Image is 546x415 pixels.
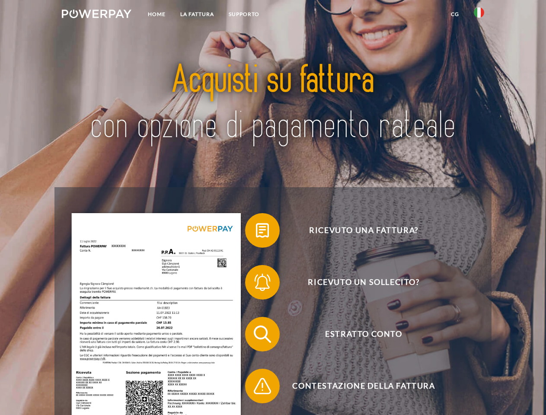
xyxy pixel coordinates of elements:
[258,317,469,351] span: Estratto conto
[245,265,470,300] button: Ricevuto un sollecito?
[245,213,470,248] button: Ricevuto una fattura?
[474,7,484,18] img: it
[173,6,221,22] a: LA FATTURA
[62,10,131,18] img: logo-powerpay-white.svg
[252,271,273,293] img: qb_bell.svg
[140,6,173,22] a: Home
[258,265,469,300] span: Ricevuto un sollecito?
[258,369,469,403] span: Contestazione della fattura
[252,220,273,241] img: qb_bill.svg
[245,317,470,351] button: Estratto conto
[258,213,469,248] span: Ricevuto una fattura?
[245,369,470,403] button: Contestazione della fattura
[221,6,267,22] a: Supporto
[83,41,463,166] img: title-powerpay_it.svg
[252,323,273,345] img: qb_search.svg
[444,6,466,22] a: CG
[252,375,273,397] img: qb_warning.svg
